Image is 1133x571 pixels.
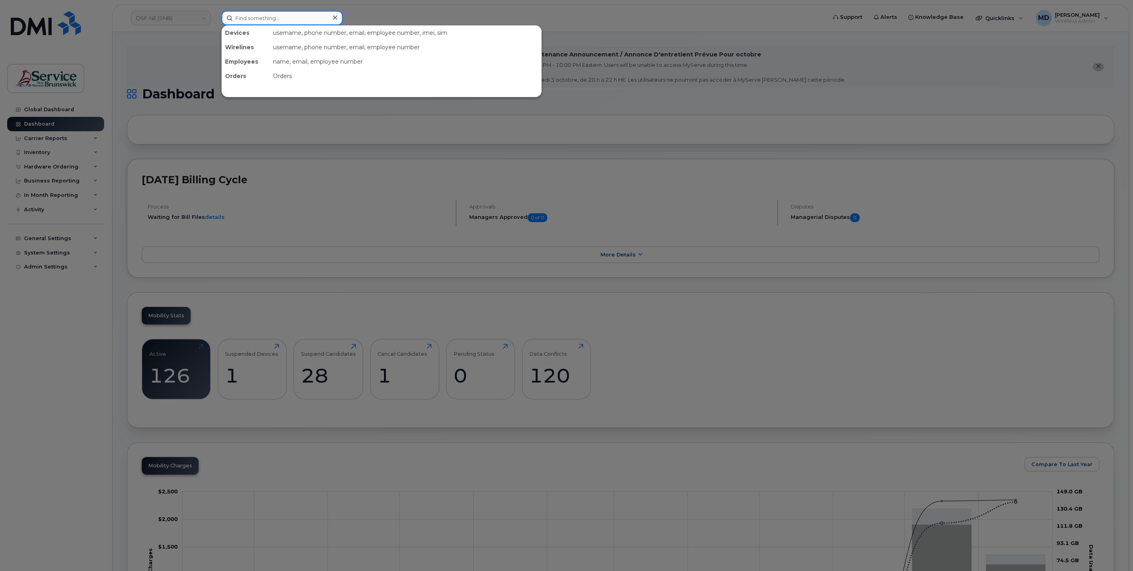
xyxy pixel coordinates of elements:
div: username, phone number, email, employee number [270,40,541,54]
div: Orders [222,69,270,83]
div: Wirelines [222,40,270,54]
div: Employees [222,54,270,69]
div: Devices [222,26,270,40]
div: name, email, employee number [270,54,541,69]
div: username, phone number, email, employee number, imei, sim [270,26,541,40]
div: Orders [270,69,541,83]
